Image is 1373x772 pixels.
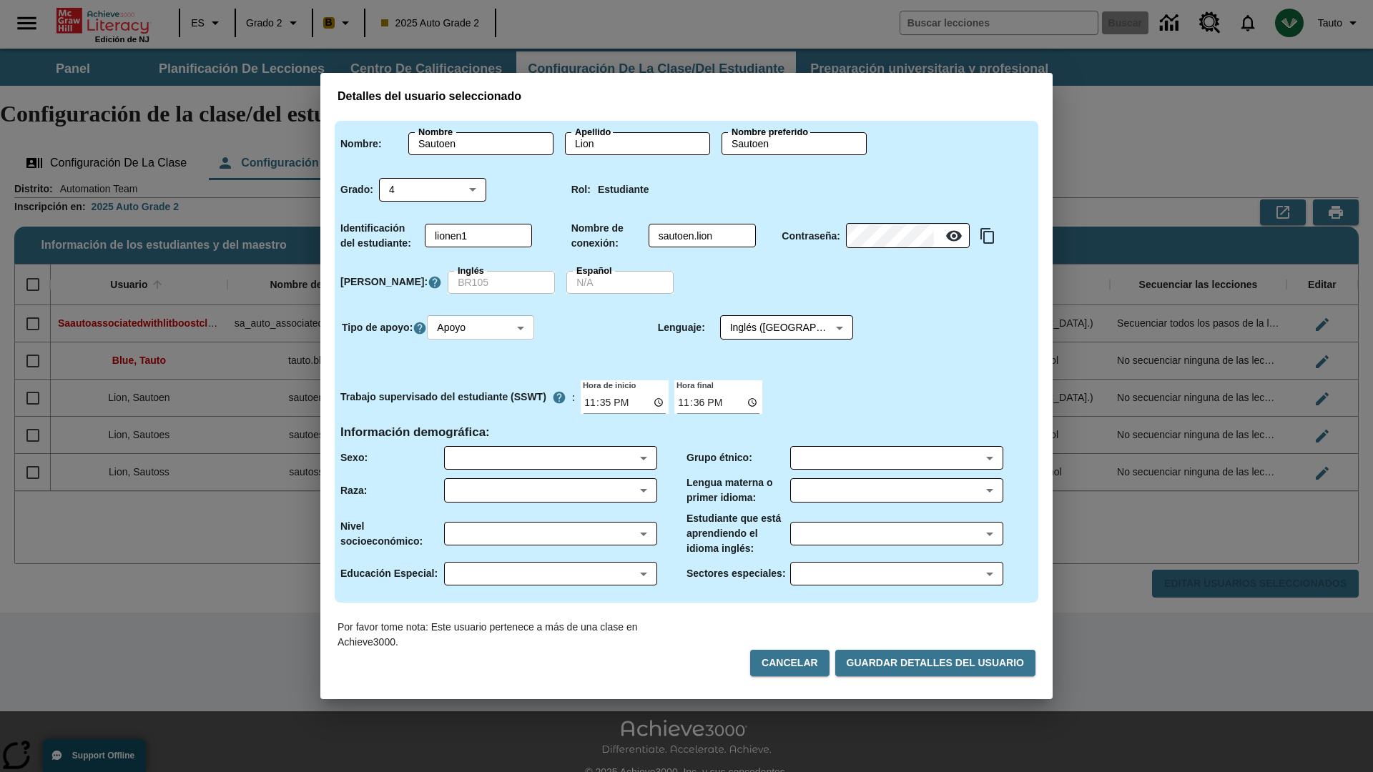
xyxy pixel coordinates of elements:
button: El Tiempo Supervisado de Trabajo Estudiantil es el período durante el cual los estudiantes pueden... [546,385,572,410]
p: Identificación del estudiante : [340,221,419,251]
p: [PERSON_NAME] : [340,274,428,289]
button: Mostrarla Contraseña [940,222,968,250]
label: Nombre [418,126,453,139]
label: Hora de inicio [581,379,636,390]
div: Inglés ([GEOGRAPHIC_DATA].) [720,316,853,340]
h4: Información demográfica : [340,425,490,440]
p: Raza : [340,483,367,498]
p: Por favor tome nota: Este usuario pertenece a más de una clase en Achieve3000. [338,620,686,650]
button: Haga clic aquí para saber más sobre Tipo de apoyo [413,320,427,335]
div: Tipo de apoyo [427,316,534,340]
p: Estudiante [598,182,649,197]
p: Sexo : [340,450,368,465]
div: 4 [379,178,486,202]
div: Grado [379,178,486,202]
p: Educación Especial : [340,566,438,581]
p: Nivel socioeconómico : [340,519,444,549]
div: Lenguaje [720,316,853,340]
p: Rol : [571,182,591,197]
p: Grado : [340,182,373,197]
button: Copiar texto al portapapeles [975,224,1000,248]
p: Tipo de apoyo : [342,320,413,335]
div: Contraseña [846,224,970,248]
label: Hora final [674,379,714,390]
p: Grupo étnico : [686,450,752,465]
label: Inglés [458,264,484,277]
p: Lenguaje : [658,320,705,335]
p: Contraseña : [782,229,840,244]
p: Estudiante que está aprendiendo el idioma inglés : [686,511,790,556]
div: : [340,385,575,410]
p: Sectores especiales : [686,566,786,581]
label: Apellido [575,126,611,139]
h3: Detalles del usuario seleccionado [338,90,1035,104]
p: Nombre : [340,137,382,152]
a: Haga clic aquí para saber más sobre Nivel Lexile, Se abrirá en una pestaña nueva. [428,275,442,289]
p: Trabajo supervisado del estudiante (SSWT) [340,390,546,405]
button: Guardar detalles del usuario [835,650,1035,676]
p: Nombre de conexión : [571,221,643,251]
label: Español [576,264,612,277]
button: Cancelar [750,650,830,676]
div: Identificación del estudiante [425,224,532,247]
label: Nombre preferido [732,126,808,139]
div: Nombre de conexión [649,224,756,247]
p: Lengua materna o primer idioma : [686,475,790,505]
div: Apoyo [427,316,534,340]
